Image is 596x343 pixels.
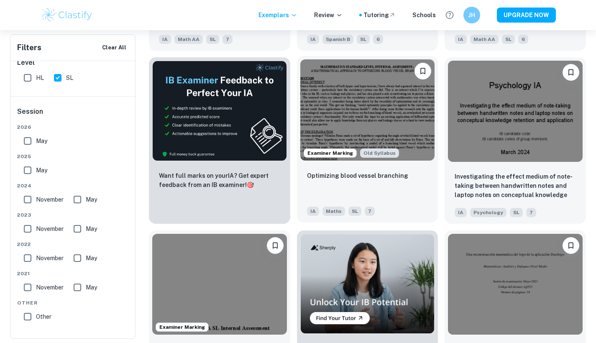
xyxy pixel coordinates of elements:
[470,35,499,44] span: Math AA
[348,207,361,216] span: SL
[363,10,396,20] a: Tutoring
[300,234,435,334] img: Thumbnail
[365,207,375,216] span: 7
[526,208,536,217] span: 7
[36,166,47,175] span: May
[373,35,383,44] span: 6
[470,208,506,217] span: Psychology
[36,136,47,146] span: May
[307,171,408,180] p: Optimizing blood vessel branching
[502,35,515,44] span: SL
[86,224,97,233] span: May
[36,253,64,263] span: November
[159,35,171,44] span: IA
[267,237,284,254] button: Bookmark
[66,73,73,82] span: SL
[455,172,576,200] p: Investigating the effect medium of note-taking between handwritten notes and laptop notes on conc...
[414,63,431,79] button: Bookmark
[455,35,467,44] span: IA
[17,241,129,248] span: 2022
[563,237,579,254] button: Bookmark
[297,57,438,223] a: Examiner MarkingAlthough this IA is written for the old math syllabus (last exam in November 2020...
[510,208,523,217] span: SL
[497,8,556,23] button: UPGRADE NOW
[412,10,436,20] a: Schools
[360,148,399,158] div: Although this IA is written for the old math syllabus (last exam in November 2020), the current I...
[17,270,129,277] span: 2021
[17,182,129,189] span: 2024
[152,234,287,335] img: Math AA IA example thumbnail: Creating a graphic of my pet cockatiels
[100,41,128,54] button: Clear All
[152,61,287,161] img: Thumbnail
[304,149,356,157] span: Examiner Marking
[36,224,64,233] span: November
[300,59,435,160] img: Maths IA example thumbnail: Optimizing blood vessel branching
[445,57,586,223] a: BookmarkInvestigating the effect medium of note-taking between handwritten notes and laptop notes...
[86,283,97,292] span: May
[17,123,129,131] span: 2026
[307,35,319,44] span: IA
[36,73,44,82] span: HL
[17,42,41,54] h6: Filters
[17,107,129,123] h6: Session
[156,323,208,331] span: Examiner Marking
[86,253,97,263] span: May
[448,61,583,161] img: Psychology IA example thumbnail: Investigating the effect medium of note-
[36,195,64,204] span: November
[518,35,528,44] span: 6
[455,208,467,217] span: IA
[223,35,233,44] span: 7
[41,7,94,23] img: Clastify logo
[36,283,64,292] span: November
[563,64,579,81] button: Bookmark
[17,58,129,68] h6: Level
[448,234,583,335] img: Math AA IA example thumbnail: Una reconstrucción matemática del logo d
[247,182,254,188] span: 🎯
[17,299,129,307] span: Other
[467,10,476,20] h6: JH
[86,195,97,204] span: May
[258,10,297,20] p: Exemplars
[206,35,219,44] span: SL
[357,35,370,44] span: SL
[314,10,343,20] p: Review
[322,207,345,216] span: Maths
[17,211,129,219] span: 2023
[149,57,290,223] a: ThumbnailWant full marks on yourIA? Get expert feedback from an IB examiner!
[159,171,280,189] p: Want full marks on your IA ? Get expert feedback from an IB examiner!
[17,153,129,160] span: 2025
[36,312,51,321] span: Other
[463,7,480,23] button: JH
[174,35,203,44] span: Math AA
[307,207,319,216] span: IA
[322,35,353,44] span: Spanish B
[443,8,457,22] button: Help and Feedback
[360,148,399,158] span: Old Syllabus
